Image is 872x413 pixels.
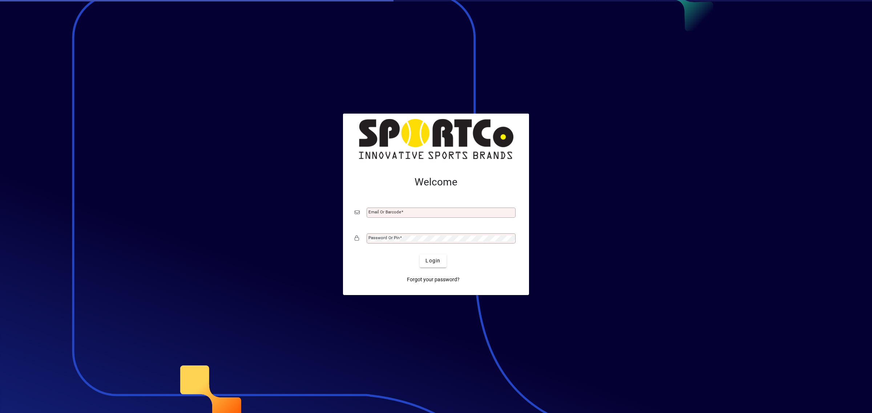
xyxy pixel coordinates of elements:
[355,176,517,188] h2: Welcome
[404,273,463,286] a: Forgot your password?
[368,235,400,240] mat-label: Password or Pin
[420,254,446,267] button: Login
[407,276,460,283] span: Forgot your password?
[368,209,401,214] mat-label: Email or Barcode
[425,257,440,265] span: Login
